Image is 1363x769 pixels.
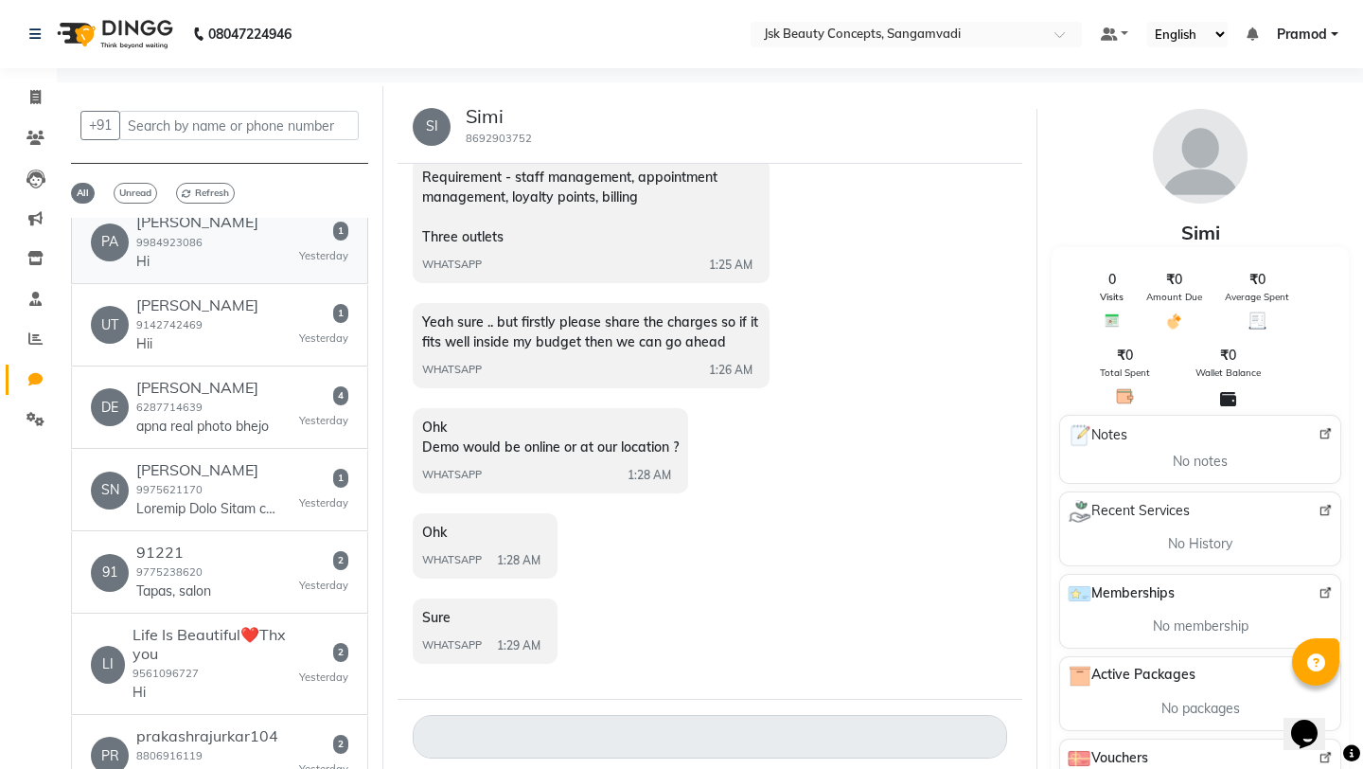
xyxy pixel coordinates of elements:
[136,565,203,579] small: 9775238620
[1153,109,1248,204] img: avatar
[422,524,447,541] span: Ohk
[422,609,451,626] span: Sure
[299,248,348,264] small: Yesterday
[1100,366,1150,380] span: Total Spent
[299,495,348,511] small: Yesterday
[136,544,211,562] h6: 91221
[136,461,278,479] h6: [PERSON_NAME]
[1068,500,1190,523] span: Recent Services
[136,483,203,496] small: 9975621170
[466,105,532,128] h5: Simi
[333,551,348,570] span: 2
[709,257,752,274] span: 1:25 AM
[422,362,482,378] span: WHATSAPP
[1052,219,1349,247] div: Simi
[176,183,235,204] span: Refresh
[1146,290,1202,304] span: Amount Due
[1248,312,1266,330] img: Average Spent Icon
[136,213,258,231] h6: [PERSON_NAME]
[1117,346,1133,366] span: ₹0
[71,183,95,204] span: All
[136,727,278,745] h6: prakashrajurkar104
[299,578,348,594] small: Yesterday
[114,183,157,204] span: Unread
[422,169,717,245] span: Requirement - staff management, appointment management, loyalty points, billing Three outlets
[413,108,451,146] div: SI
[333,735,348,754] span: 2
[1225,290,1289,304] span: Average Spent
[1283,693,1344,750] iframe: chat widget
[333,386,348,405] span: 4
[91,472,129,510] div: SN
[91,224,129,261] div: PA
[136,236,203,249] small: 9984923086
[1277,25,1327,45] span: Pramod
[1153,617,1248,636] span: No membership
[333,643,348,662] span: 2
[1165,312,1183,331] img: Amount Due Icon
[133,667,199,680] small: 9561096727
[1168,534,1232,554] span: No History
[1195,366,1261,380] span: Wallet Balance
[80,111,120,140] button: +91
[136,401,203,414] small: 6287714639
[136,334,258,354] p: Hii
[136,379,269,397] h6: [PERSON_NAME]
[136,296,258,314] h6: [PERSON_NAME]
[136,499,278,519] p: Loremip Dolo Sitam cons Adi Elitsed - Doeius Temporin Utlaboreetd Magnaa Enimadmi Veniamquisn Exe...
[422,637,482,653] span: WHATSAPP
[136,749,203,762] small: 8806916119
[466,132,532,145] small: 8692903752
[48,8,178,61] img: logo
[91,646,125,684] div: LI
[628,467,671,484] span: 1:28 AM
[333,469,348,488] span: 1
[208,8,292,61] b: 08047224946
[1173,452,1228,472] span: No notes
[91,388,129,426] div: DE
[333,222,348,241] span: 1
[1161,699,1240,719] span: No packages
[133,683,274,703] p: Hi
[422,552,482,568] span: WHATSAPP
[91,306,129,344] div: UT
[422,467,482,483] span: WHATSAPP
[497,552,540,569] span: 1:28 AM
[119,111,359,140] input: Search by name or phone number
[709,362,752,379] span: 1:26 AM
[136,318,203,331] small: 9142742469
[333,304,348,323] span: 1
[1116,387,1134,405] img: Total Spent Icon
[136,581,211,601] p: Tapas, salon
[422,257,482,273] span: WHATSAPP
[299,331,348,347] small: Yesterday
[1108,270,1116,290] span: 0
[133,626,299,662] h6: Life Is Beautiful❤️Thx you
[1100,290,1124,304] span: Visits
[497,637,540,654] span: 1:29 AM
[136,252,258,272] p: Hi
[299,670,348,686] small: Yesterday
[1068,665,1195,688] span: Active Packages
[1220,346,1236,366] span: ₹0
[136,417,269,437] p: apna real photo bhejo
[422,419,679,456] span: Ohk Demo would be online or at our location ?
[1068,423,1127,448] span: Notes
[422,313,758,350] span: Yeah sure .. but firstly please share the charges so if it fits well inside my budget then we can...
[1249,270,1266,290] span: ₹0
[299,413,348,429] small: Yesterday
[1068,582,1175,605] span: Memberships
[91,554,129,592] div: 91
[1166,270,1182,290] span: ₹0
